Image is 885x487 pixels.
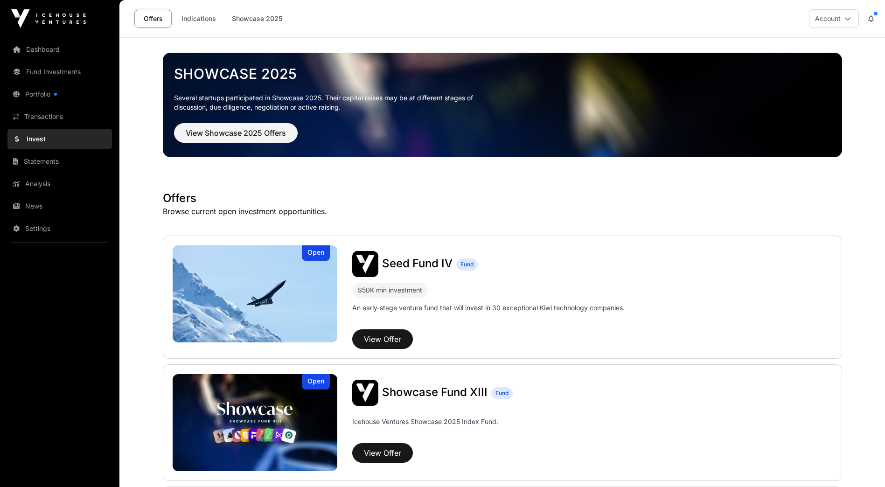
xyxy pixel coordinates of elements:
a: Portfolio [7,84,112,104]
img: Showcase Fund XIII [173,374,338,471]
a: Seed Fund IV [382,258,453,270]
span: View Showcase 2025 Offers [186,127,286,139]
span: Showcase Fund XIII [382,385,488,399]
a: Invest [7,129,112,149]
a: Transactions [7,106,112,127]
a: Showcase Fund XIII [382,387,488,399]
span: Fund [460,261,474,268]
a: Settings [7,218,112,239]
div: Open [302,374,330,390]
div: $50K min investment [352,283,428,298]
a: Analysis [7,174,112,194]
p: Several startups participated in Showcase 2025. Their capital raises may be at different stages o... [174,93,488,112]
p: Browse current open investment opportunities. [163,206,842,217]
p: An early-stage venture fund that will invest in 30 exceptional Kiwi technology companies. [352,303,625,313]
h1: Offers [163,191,842,206]
a: Showcase Fund XIIIOpen [173,374,338,471]
span: Seed Fund IV [382,257,453,270]
iframe: Chat Widget [838,442,885,487]
a: View Showcase 2025 Offers [174,132,298,142]
button: View Showcase 2025 Offers [174,123,298,143]
div: Open [302,245,330,261]
a: News [7,196,112,216]
button: View Offer [352,443,413,463]
p: Icehouse Ventures Showcase 2025 Index Fund. [352,417,498,426]
img: Seed Fund IV [352,251,378,277]
a: Statements [7,151,112,172]
a: Dashboard [7,39,112,60]
a: Indications [175,10,222,28]
img: Showcase 2025 [163,53,842,157]
a: Showcase 2025 [226,10,288,28]
a: Offers [134,10,172,28]
div: $50K min investment [358,285,422,296]
img: Seed Fund IV [173,245,338,342]
a: Seed Fund IVOpen [173,245,338,342]
a: Fund Investments [7,62,112,82]
img: Icehouse Ventures Logo [11,9,86,28]
button: View Offer [352,329,413,349]
img: Showcase Fund XIII [352,380,378,406]
span: Fund [495,390,509,397]
button: Account [809,9,859,28]
a: Showcase 2025 [174,65,831,82]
